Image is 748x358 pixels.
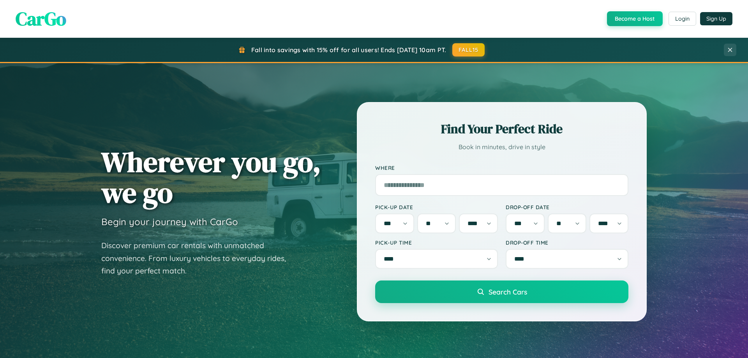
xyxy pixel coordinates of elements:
h3: Begin your journey with CarGo [101,216,238,227]
button: Search Cars [375,280,628,303]
p: Book in minutes, drive in style [375,141,628,153]
button: Become a Host [607,11,663,26]
span: Search Cars [489,287,527,296]
label: Where [375,164,628,171]
button: Login [669,12,696,26]
label: Drop-off Time [506,239,628,246]
button: FALL15 [452,43,485,56]
p: Discover premium car rentals with unmatched convenience. From luxury vehicles to everyday rides, ... [101,239,296,277]
h1: Wherever you go, we go [101,146,321,208]
span: CarGo [16,6,66,32]
label: Drop-off Date [506,204,628,210]
label: Pick-up Date [375,204,498,210]
label: Pick-up Time [375,239,498,246]
button: Sign Up [700,12,732,25]
span: Fall into savings with 15% off for all users! Ends [DATE] 10am PT. [251,46,446,54]
h2: Find Your Perfect Ride [375,120,628,138]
